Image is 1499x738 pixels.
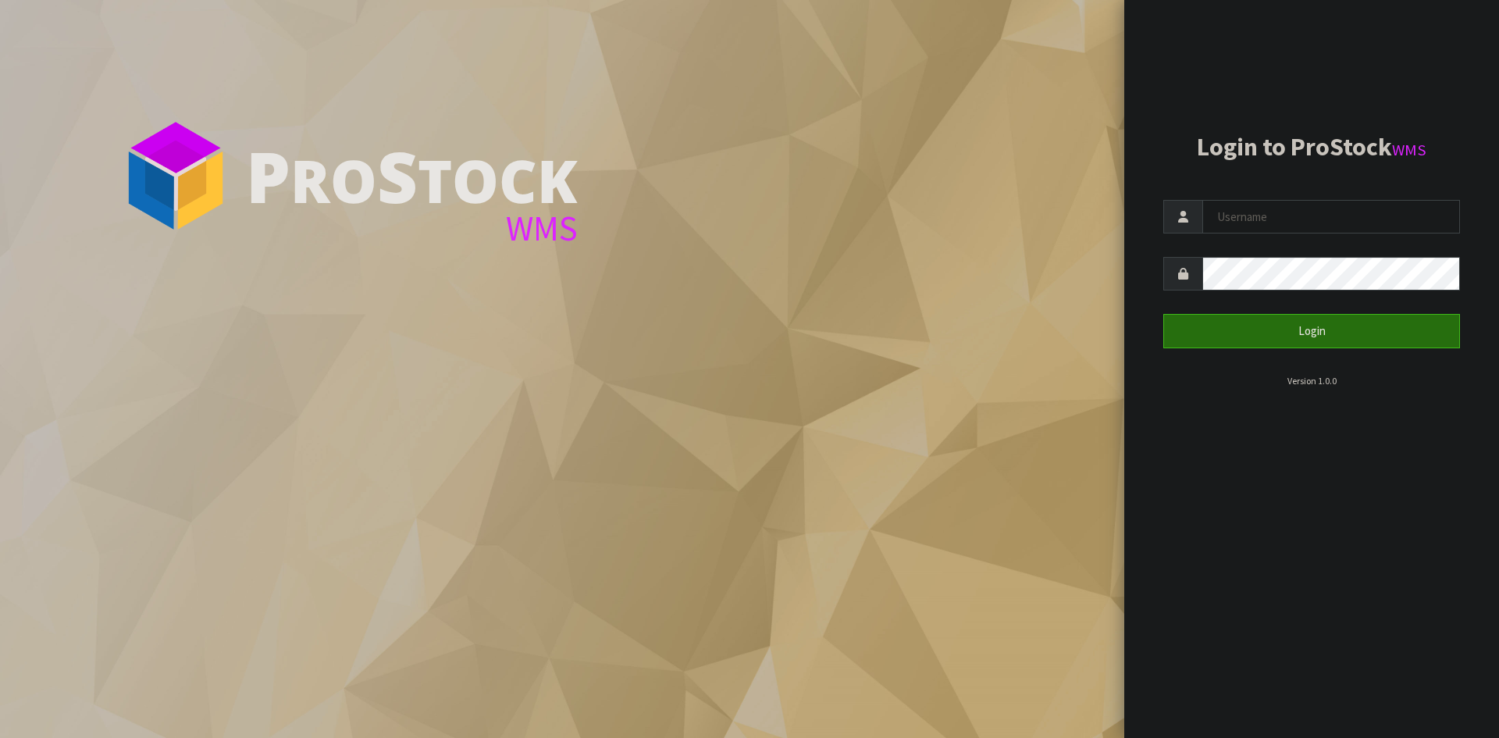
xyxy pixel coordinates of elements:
small: Version 1.0.0 [1287,375,1337,387]
h2: Login to ProStock [1163,134,1460,161]
input: Username [1202,200,1460,234]
img: ProStock Cube [117,117,234,234]
div: ro tock [246,141,578,211]
span: S [377,128,418,223]
div: WMS [246,211,578,246]
button: Login [1163,314,1460,348]
small: WMS [1392,140,1426,160]
span: P [246,128,290,223]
